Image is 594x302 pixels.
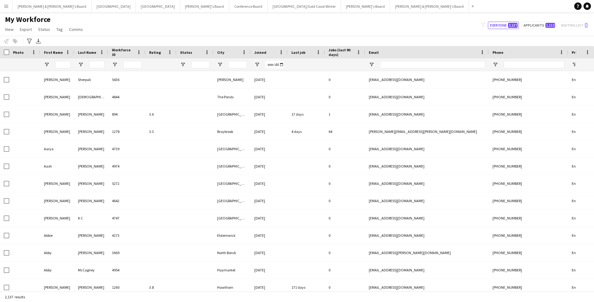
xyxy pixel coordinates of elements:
[2,25,16,33] a: View
[508,23,518,28] span: 2,137
[40,71,74,88] div: [PERSON_NAME]
[251,123,288,140] div: [DATE]
[251,279,288,296] div: [DATE]
[365,227,489,244] div: [EMAIL_ADDRESS][DOMAIN_NAME]
[325,262,365,279] div: 0
[489,192,568,209] div: [PHONE_NUMBER]
[251,210,288,227] div: [DATE]
[325,227,365,244] div: 0
[369,62,374,67] button: Open Filter Menu
[78,62,84,67] button: Open Filter Menu
[213,175,251,192] div: [GEOGRAPHIC_DATA][PERSON_NAME]
[493,50,503,55] span: Phone
[69,27,83,32] span: Comms
[40,227,74,244] div: Abbie
[504,61,564,68] input: Phone Filter Input
[521,22,556,29] button: Applicants1,112
[213,227,251,244] div: Elsternwick
[67,25,85,33] a: Comms
[108,192,145,209] div: 4642
[78,50,96,55] span: Last Name
[40,140,74,157] div: Aarya
[365,158,489,175] div: [EMAIL_ADDRESS][DOMAIN_NAME]
[251,244,288,261] div: [DATE]
[108,175,145,192] div: 5272
[180,62,186,67] button: Open Filter Menu
[191,61,210,68] input: Status Filter Input
[108,244,145,261] div: 3669
[112,62,118,67] button: Open Filter Menu
[325,158,365,175] div: 0
[489,123,568,140] div: [PHONE_NUMBER]
[44,62,49,67] button: Open Filter Menu
[26,37,33,45] app-action-btn: Advanced filters
[108,262,145,279] div: 4954
[365,106,489,123] div: [EMAIL_ADDRESS][DOMAIN_NAME]
[112,48,134,57] span: Workforce ID
[213,106,251,123] div: [GEOGRAPHIC_DATA]
[74,227,108,244] div: [PERSON_NAME]
[145,106,176,123] div: 3.6
[251,140,288,157] div: [DATE]
[108,210,145,227] div: 4747
[251,262,288,279] div: [DATE]
[74,262,108,279] div: McCagney
[365,140,489,157] div: [EMAIL_ADDRESS][DOMAIN_NAME]
[213,244,251,261] div: North Bondi
[108,158,145,175] div: 4974
[493,62,498,67] button: Open Filter Menu
[123,61,142,68] input: Workforce ID Filter Input
[489,140,568,157] div: [PHONE_NUMBER]
[365,123,489,140] div: [PERSON_NAME][EMAIL_ADDRESS][PERSON_NAME][DOMAIN_NAME]
[44,50,63,55] span: First Name
[365,210,489,227] div: [EMAIL_ADDRESS][DOMAIN_NAME]
[268,0,341,12] button: [GEOGRAPHIC_DATA]/Gold Coast Winter
[489,210,568,227] div: [PHONE_NUMBER]
[217,50,224,55] span: City
[180,0,229,12] button: [PERSON_NAME]'s Board
[365,71,489,88] div: [EMAIL_ADDRESS][DOMAIN_NAME]
[108,227,145,244] div: 4173
[5,15,50,24] span: My Workforce
[251,106,288,123] div: [DATE]
[108,279,145,296] div: 1260
[180,50,192,55] span: Status
[74,106,108,123] div: [PERSON_NAME]
[288,123,325,140] div: 4 days
[325,175,365,192] div: 0
[40,175,74,192] div: [PERSON_NAME]
[36,25,53,33] a: Status
[217,62,223,67] button: Open Filter Menu
[74,244,108,261] div: [PERSON_NAME]
[325,123,365,140] div: 64
[325,140,365,157] div: 0
[56,27,63,32] span: Tag
[489,106,568,123] div: [PHONE_NUMBER]
[325,88,365,105] div: 0
[20,27,32,32] span: Export
[40,192,74,209] div: [PERSON_NAME]
[74,88,108,105] div: [DEMOGRAPHIC_DATA]
[325,210,365,227] div: 0
[89,61,105,68] input: Last Name Filter Input
[380,61,485,68] input: Email Filter Input
[325,106,365,123] div: 1
[325,279,365,296] div: 0
[213,140,251,157] div: [GEOGRAPHIC_DATA]
[369,50,379,55] span: Email
[489,71,568,88] div: [PHONE_NUMBER]
[251,175,288,192] div: [DATE]
[108,106,145,123] div: 894
[545,23,555,28] span: 1,112
[38,27,50,32] span: Status
[489,88,568,105] div: [PHONE_NUMBER]
[35,37,42,45] app-action-btn: Export XLSX
[40,123,74,140] div: [PERSON_NAME]
[213,158,251,175] div: [GEOGRAPHIC_DATA]
[390,0,469,12] button: [PERSON_NAME] & [PERSON_NAME]'s Board
[74,140,108,157] div: [PERSON_NAME]
[108,123,145,140] div: 1278
[213,192,251,209] div: [GEOGRAPHIC_DATA]
[572,62,577,67] button: Open Filter Menu
[136,0,180,12] button: [GEOGRAPHIC_DATA]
